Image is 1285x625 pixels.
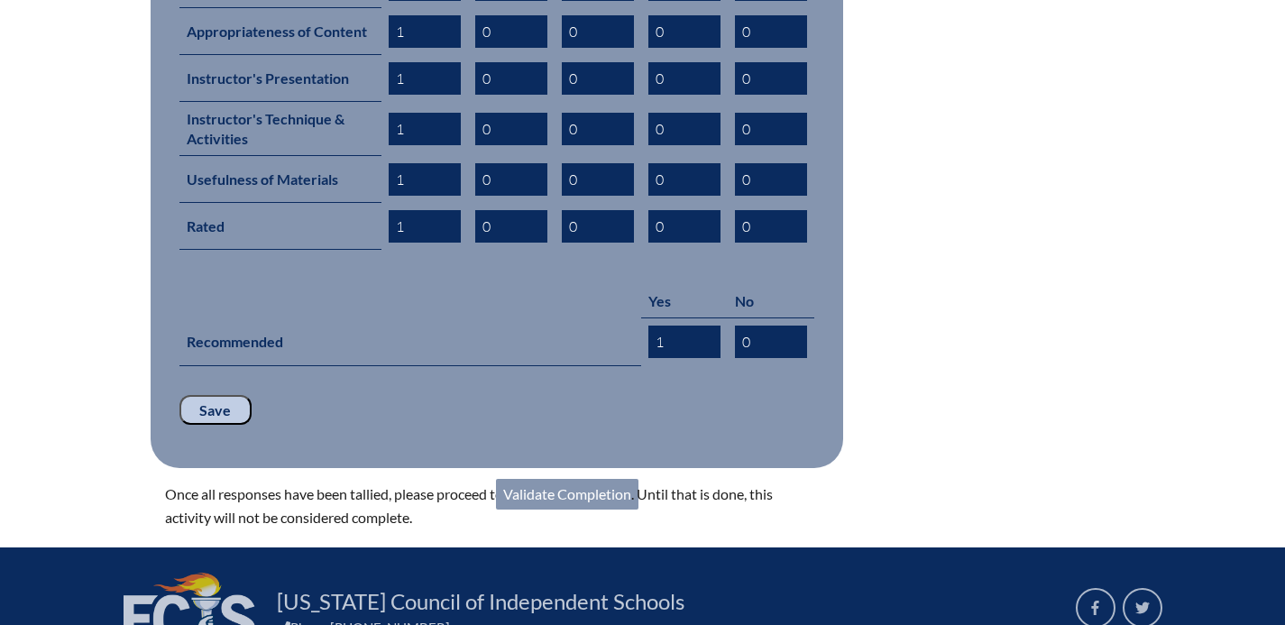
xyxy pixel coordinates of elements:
[179,203,381,250] th: Rated
[728,284,814,318] th: No
[179,55,381,102] th: Instructor's Presentation
[179,156,381,203] th: Usefulness of Materials
[496,479,638,510] a: Validate Completion
[641,284,728,318] th: Yes
[179,102,381,156] th: Instructor's Technique & Activities
[179,395,252,426] input: Save
[179,8,381,55] th: Appropriateness of Content
[165,483,800,529] p: Once all responses have been tallied, please proceed to . Until that is done, this activity will ...
[270,587,692,616] a: [US_STATE] Council of Independent Schools
[179,318,641,366] th: Recommended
